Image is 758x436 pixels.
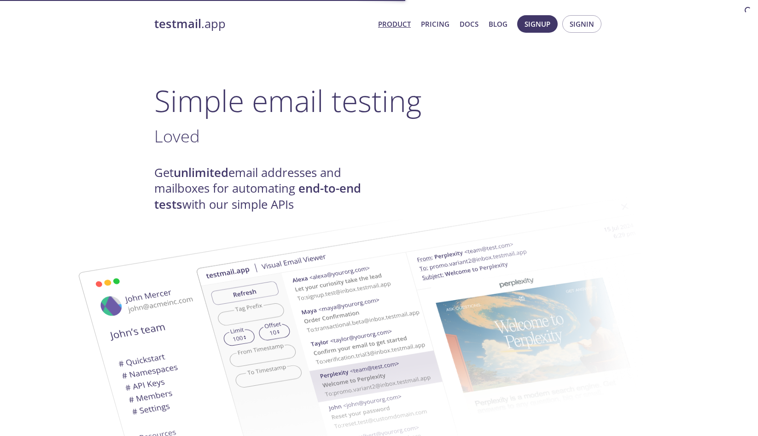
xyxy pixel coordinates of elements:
[154,165,379,212] h4: Get email addresses and mailboxes for automating with our simple APIs
[378,18,411,30] a: Product
[174,165,228,181] strong: unlimited
[154,16,371,32] a: testmail.app
[517,15,558,33] button: Signup
[154,124,200,147] span: Loved
[154,83,604,118] h1: Simple email testing
[421,18,449,30] a: Pricing
[154,16,201,32] strong: testmail
[460,18,478,30] a: Docs
[562,15,601,33] button: Signin
[570,18,594,30] span: Signin
[489,18,507,30] a: Blog
[525,18,550,30] span: Signup
[154,180,361,212] strong: end-to-end tests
